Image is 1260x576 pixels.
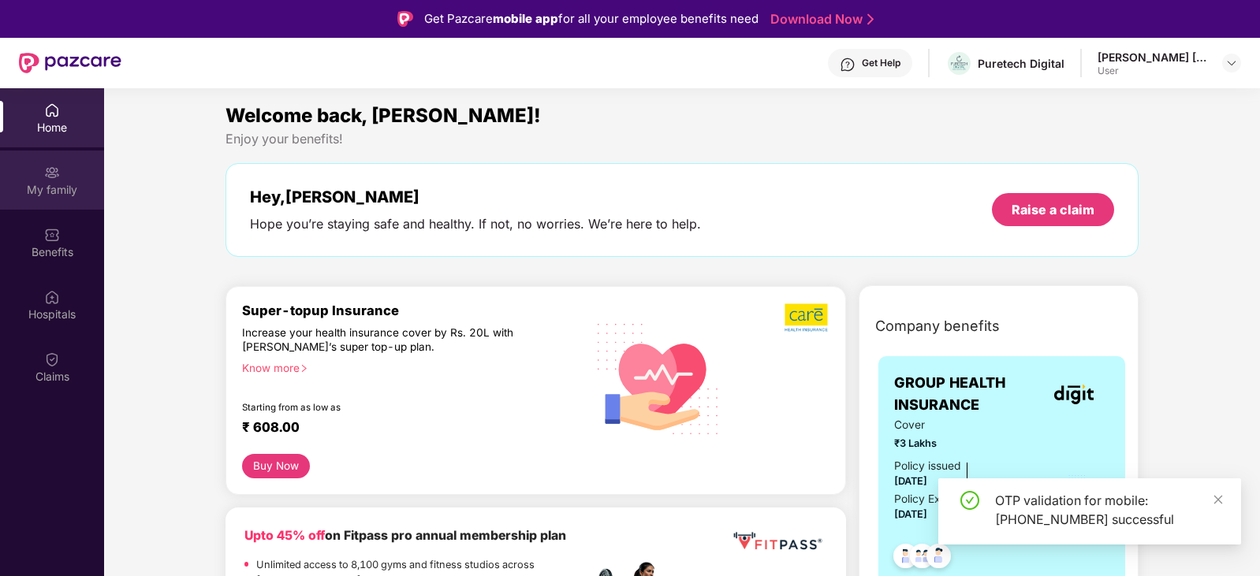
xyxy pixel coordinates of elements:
span: close [1213,494,1224,505]
img: svg+xml;base64,PHN2ZyBpZD0iSG9zcGl0YWxzIiB4bWxucz0iaHR0cDovL3d3dy53My5vcmcvMjAwMC9zdmciIHdpZHRoPS... [44,289,60,305]
span: Cover [894,417,1015,434]
div: Get Help [862,57,900,69]
strong: mobile app [493,11,558,26]
img: Puretech%20Logo%20Dark%20-Vertical.png [948,52,971,75]
div: Hey, [PERSON_NAME] [250,188,701,206]
img: Stroke [867,11,874,28]
img: b5dec4f62d2307b9de63beb79f102df3.png [785,303,829,333]
div: Super-topup Insurance [242,303,584,318]
img: insurerLogo [1054,385,1094,404]
span: ₹3 Lakhs [894,436,1015,452]
button: Buy Now [242,454,309,478]
div: [PERSON_NAME] [PERSON_NAME] [1098,50,1208,65]
img: svg+xml;base64,PHN2ZyBpZD0iSGVscC0zMngzMiIgeG1sbnM9Imh0dHA6Ly93d3cudzMub3JnLzIwMDAvc3ZnIiB3aWR0aD... [840,57,856,72]
span: check-circle [960,491,979,510]
div: Policy issued [894,458,960,475]
b: Upto 45% off [244,528,325,543]
img: svg+xml;base64,PHN2ZyBpZD0iSG9tZSIgeG1sbnM9Imh0dHA6Ly93d3cudzMub3JnLzIwMDAvc3ZnIiB3aWR0aD0iMjAiIG... [44,102,60,118]
img: svg+xml;base64,PHN2ZyBpZD0iRHJvcGRvd24tMzJ4MzIiIHhtbG5zPSJodHRwOi8vd3d3LnczLm9yZy8yMDAwL3N2ZyIgd2... [1225,57,1238,69]
div: Policy Expiry [894,491,960,508]
div: ₹ 608.00 [242,419,568,438]
img: svg+xml;base64,PHN2ZyB4bWxucz0iaHR0cDovL3d3dy53My5vcmcvMjAwMC9zdmciIHhtbG5zOnhsaW5rPSJodHRwOi8vd3... [585,303,732,452]
img: svg+xml;base64,PHN2ZyB3aWR0aD0iMjAiIGhlaWdodD0iMjAiIHZpZXdCb3g9IjAgMCAyMCAyMCIgZmlsbD0ibm9uZSIgeG... [44,165,60,180]
img: Logo [397,11,413,27]
div: Hope you’re staying safe and healthy. If not, no worries. We’re here to help. [250,216,701,232]
div: Enjoy your benefits! [226,131,1138,147]
span: GROUP HEALTH INSURANCE [894,372,1038,417]
b: on Fitpass pro annual membership plan [244,528,566,543]
img: fppp.png [730,526,825,556]
span: [DATE] [894,508,927,520]
img: New Pazcare Logo [19,53,121,73]
img: svg+xml;base64,PHN2ZyBpZD0iQ2xhaW0iIHhtbG5zPSJodHRwOi8vd3d3LnczLm9yZy8yMDAwL3N2ZyIgd2lkdGg9IjIwIi... [44,351,60,367]
div: Puretech Digital [978,56,1064,71]
span: Company benefits [875,315,1000,337]
span: [DATE] [894,475,927,487]
div: OTP validation for mobile: [PHONE_NUMBER] successful [995,491,1222,529]
img: svg+xml;base64,PHN2ZyBpZD0iQmVuZWZpdHMiIHhtbG5zPSJodHRwOi8vd3d3LnczLm9yZy8yMDAwL3N2ZyIgd2lkdGg9Ij... [44,227,60,243]
div: Increase your health insurance cover by Rs. 20L with [PERSON_NAME]’s super top-up plan. [242,325,516,354]
div: Know more [242,361,575,372]
div: User [1098,65,1208,77]
span: Welcome back, [PERSON_NAME]! [226,104,541,127]
div: Starting from as low as [242,402,517,413]
img: icon [1036,474,1087,526]
div: Raise a claim [1012,201,1094,218]
div: Get Pazcare for all your employee benefits need [424,9,759,28]
a: Download Now [770,11,869,28]
span: right [300,364,308,373]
